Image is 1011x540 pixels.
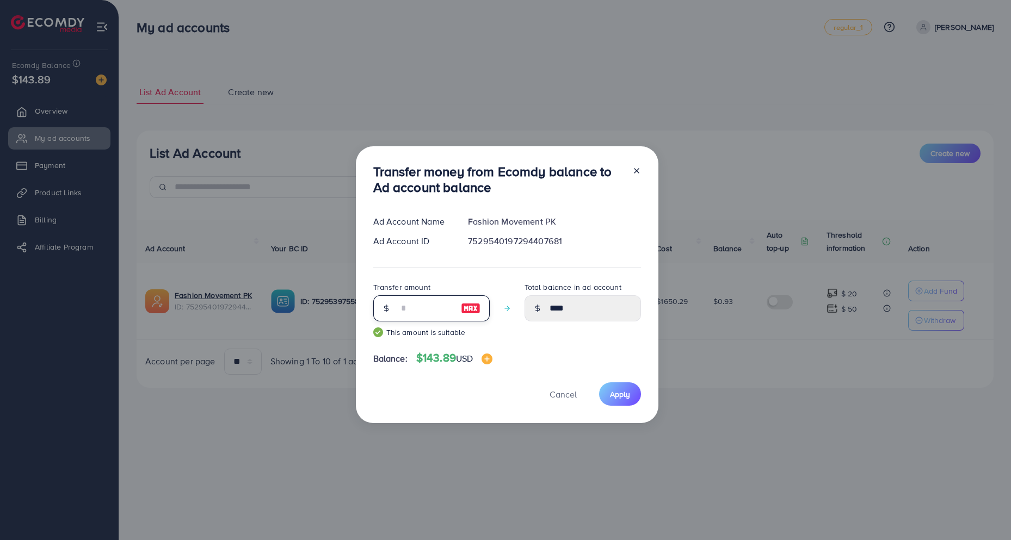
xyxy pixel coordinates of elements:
img: image [461,302,480,315]
img: image [482,353,492,364]
div: Ad Account ID [365,235,460,247]
h3: Transfer money from Ecomdy balance to Ad account balance [373,164,624,195]
h4: $143.89 [416,351,493,365]
div: Fashion Movement PK [459,215,649,228]
small: This amount is suitable [373,327,490,338]
button: Cancel [536,382,590,406]
label: Total balance in ad account [525,282,621,293]
span: Balance: [373,352,408,365]
span: Cancel [550,388,577,400]
button: Apply [599,382,641,406]
div: Ad Account Name [365,215,460,228]
iframe: Chat [965,491,1003,532]
span: USD [456,352,473,364]
div: 7529540197294407681 [459,235,649,247]
span: Apply [610,389,630,400]
label: Transfer amount [373,282,430,293]
img: guide [373,327,383,337]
